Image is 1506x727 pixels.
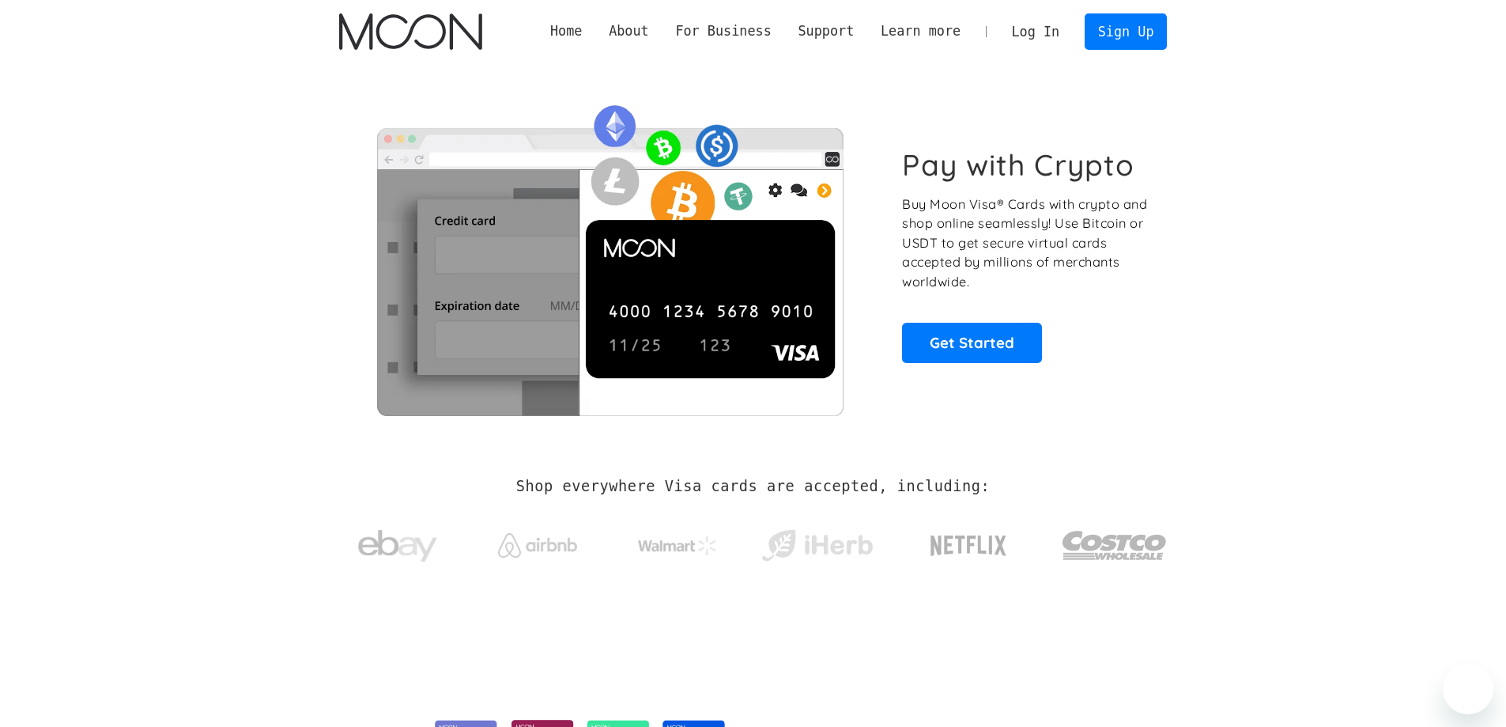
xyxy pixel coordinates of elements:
[758,509,876,574] a: iHerb
[902,323,1042,362] a: Get Started
[898,510,1040,574] a: Netflix
[902,195,1149,292] p: Buy Moon Visa® Cards with crypto and shop online seamlessly! Use Bitcoin or USDT to get secure vi...
[339,505,457,579] a: ebay
[998,14,1073,49] a: Log In
[618,521,736,563] a: Walmart
[638,536,717,555] img: Walmart
[516,478,990,495] h2: Shop everywhere Visa cards are accepted, including:
[498,533,577,558] img: Airbnb
[339,13,482,50] a: home
[339,94,881,415] img: Moon Cards let you spend your crypto anywhere Visa is accepted.
[785,21,867,41] div: Support
[609,21,649,41] div: About
[537,21,595,41] a: Home
[1443,664,1493,714] iframe: Button to launch messaging window
[929,526,1008,566] img: Netflix
[595,21,662,41] div: About
[675,21,771,41] div: For Business
[902,147,1134,183] h1: Pay with Crypto
[1062,500,1168,583] a: Costco
[478,517,596,566] a: Airbnb
[867,21,974,41] div: Learn more
[339,13,482,50] img: Moon Logo
[1085,13,1167,49] a: Sign Up
[358,521,437,571] img: ebay
[798,21,854,41] div: Support
[1062,516,1168,575] img: Costco
[662,21,785,41] div: For Business
[881,21,961,41] div: Learn more
[758,525,876,566] img: iHerb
